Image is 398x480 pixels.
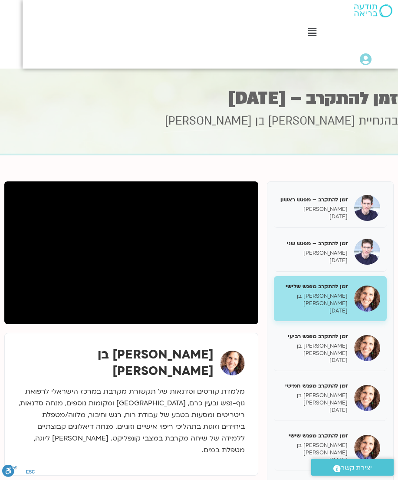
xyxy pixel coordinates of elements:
[354,195,380,221] img: זמן להתקרב – מפגש ראשון
[280,357,348,364] p: [DATE]
[280,332,348,340] h5: זמן להתקרב מפגש רביעי
[280,382,348,390] h5: זמן להתקרב מפגש חמישי
[354,335,380,361] img: זמן להתקרב מפגש רביעי
[280,196,348,204] h5: זמן להתקרב – מפגש ראשון
[280,407,348,414] p: [DATE]
[98,346,214,379] strong: [PERSON_NAME] בן [PERSON_NAME]
[280,283,348,290] h5: זמן להתקרב מפגש שלישי
[280,293,348,307] p: [PERSON_NAME] בן [PERSON_NAME]
[280,257,348,264] p: [DATE]
[359,113,398,129] span: בהנחיית
[280,213,348,220] p: [DATE]
[280,342,348,357] p: [PERSON_NAME] בן [PERSON_NAME]
[354,286,380,312] img: זמן להתקרב מפגש שלישי
[280,307,348,315] p: [DATE]
[354,435,380,461] img: זמן להתקרב מפגש שישי
[354,239,380,265] img: זמן להתקרב – מפגש שני
[280,432,348,440] h5: זמן להתקרב מפגש שישי
[311,459,394,476] a: יצירת קשר
[220,351,245,375] img: שאנייה כהן בן חיים
[18,386,245,456] p: מלמדת קורסים וסדנאות של תקשורת מקרבת במרכז הישראלי לרפואת גוף-נפש ובעין כרם, [GEOGRAPHIC_DATA] ומ...
[280,457,348,464] p: [DATE]
[280,392,348,407] p: [PERSON_NAME] בן [PERSON_NAME]
[280,442,348,457] p: [PERSON_NAME] בן [PERSON_NAME]
[341,462,372,474] span: יצירת קשר
[280,250,348,257] p: [PERSON_NAME]
[354,385,380,411] img: זמן להתקרב מפגש חמישי
[280,240,348,247] h5: זמן להתקרב – מפגש שני
[280,206,348,213] p: [PERSON_NAME]
[354,4,392,17] img: תודעה בריאה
